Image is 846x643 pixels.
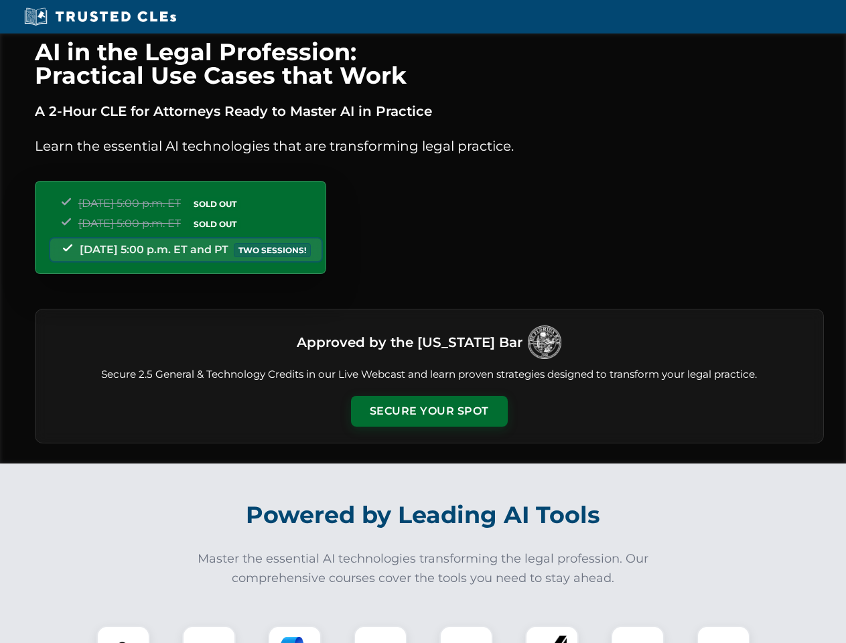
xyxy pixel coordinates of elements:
button: Secure Your Spot [351,396,508,427]
p: Secure 2.5 General & Technology Credits in our Live Webcast and learn proven strategies designed ... [52,367,807,382]
h2: Powered by Leading AI Tools [52,492,794,539]
span: SOLD OUT [189,197,241,211]
p: A 2-Hour CLE for Attorneys Ready to Master AI in Practice [35,100,824,122]
h3: Approved by the [US_STATE] Bar [297,330,522,354]
span: [DATE] 5:00 p.m. ET [78,217,181,230]
img: Trusted CLEs [20,7,180,27]
p: Learn the essential AI technologies that are transforming legal practice. [35,135,824,157]
h1: AI in the Legal Profession: Practical Use Cases that Work [35,40,824,87]
img: Logo [528,326,561,359]
p: Master the essential AI technologies transforming the legal profession. Our comprehensive courses... [189,549,658,588]
span: [DATE] 5:00 p.m. ET [78,197,181,210]
span: SOLD OUT [189,217,241,231]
